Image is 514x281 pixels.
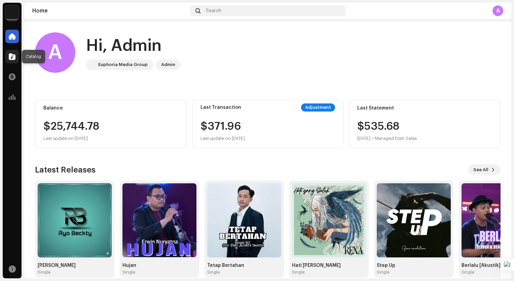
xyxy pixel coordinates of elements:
div: Hujan [122,263,196,268]
div: Adjustment [301,103,335,112]
span: Search [206,8,221,13]
div: Last Statement [357,105,492,111]
div: Admin [161,61,175,69]
div: Single [462,270,474,275]
div: Home [32,8,187,13]
span: See All [473,163,488,177]
img: 06119e71-a913-411e-bfd3-53a095809e38 [377,183,451,257]
div: Single [292,270,305,275]
img: a3bd58cd-cef6-4caf-9652-767acc2d90f7 [38,183,112,257]
re-o-card-value: Balance [35,100,187,148]
div: Last update on [DATE] [200,134,245,143]
div: Single [377,270,390,275]
div: A [492,5,503,16]
button: See All [468,164,501,175]
div: • [372,134,373,143]
div: [DATE] [357,134,370,143]
img: de0d2825-999c-4937-b35a-9adca56ee094 [87,61,96,69]
img: de0d2825-999c-4937-b35a-9adca56ee094 [5,5,19,19]
div: Managed Distr. Sales [375,134,417,143]
div: Hati [PERSON_NAME] [292,263,366,268]
div: Tetap Bertahan [207,263,281,268]
div: Single [38,270,50,275]
div: Last update on [DATE] [43,134,178,143]
div: Hi, Admin [86,35,181,57]
h3: Latest Releases [35,164,96,175]
re-o-card-value: Last Statement [349,100,501,148]
div: Euphoria Media Group [98,61,148,69]
img: 71cb983d-7682-4216-9387-e56689c875f9 [292,183,366,257]
div: Single [122,270,135,275]
div: [PERSON_NAME] [38,263,112,268]
div: Balance [43,105,178,111]
div: Last Transaction [200,105,241,110]
div: Single [207,270,220,275]
div: A [35,32,75,73]
img: fc2527c6-e0e7-4382-8bd0-61f2a1be083c [207,183,281,257]
div: Step Up [377,263,451,268]
img: 2294278e-febd-4d56-8e74-040b10bfd5eb [122,183,196,257]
